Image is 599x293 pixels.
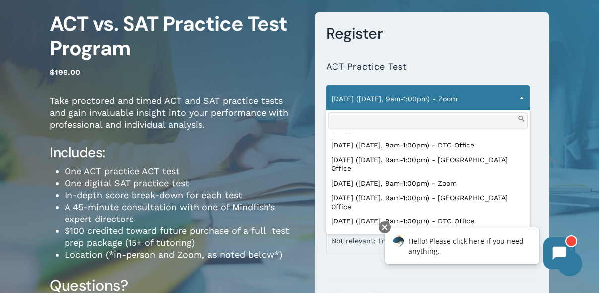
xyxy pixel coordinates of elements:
span: September 28 (Sunday, 9am-1:00pm) - Zoom [326,85,530,112]
iframe: Chatbot [374,220,585,279]
li: [DATE] ([DATE], 9am-1:00pm) - [GEOGRAPHIC_DATA] Office [328,153,528,176]
li: [DATE] ([DATE], 9am-1:00pm) - [GEOGRAPHIC_DATA] Office [328,191,528,214]
span: Not relevant: I'm not taking the practice ACT or am taking it in-person [327,230,529,251]
span: Not relevant: I'm not taking the practice ACT or am taking it in-person [326,227,530,254]
span: $ [50,68,55,77]
li: In-depth score break-down for each test [65,189,300,201]
bdi: 199.00 [50,68,80,77]
li: [DATE] ([DATE], 9am-1:00pm) - Zoom [328,176,528,191]
li: $100 credited toward future purchase of a full test prep package (15+ of tutoring) [65,225,300,249]
li: [DATE] ([DATE], 9am-1:00pm) - DTC Office [328,138,528,153]
li: One ACT practice ACT test [65,165,300,177]
h1: ACT vs. SAT Practice Test Program [50,12,300,61]
h4: Includes: [50,144,300,162]
li: Location (*in-person and Zoom, as noted below*) [65,249,300,261]
h3: Register [326,24,537,43]
label: ACT Practice Test [326,61,407,73]
li: [DATE] ([DATE], 9am-1:00pm) - [GEOGRAPHIC_DATA] Office [328,229,528,252]
li: A 45-minute consultation with one of Mindfish’s expert directors [65,201,300,225]
li: One digital SAT practice test [65,177,300,189]
li: [DATE] ([DATE], 9am-1:00pm) - DTC Office [328,214,528,229]
span: September 28 (Sunday, 9am-1:00pm) - Zoom [327,88,529,109]
p: Take proctored and timed ACT and SAT practice tests and gain invaluable insight into your perform... [50,95,300,144]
